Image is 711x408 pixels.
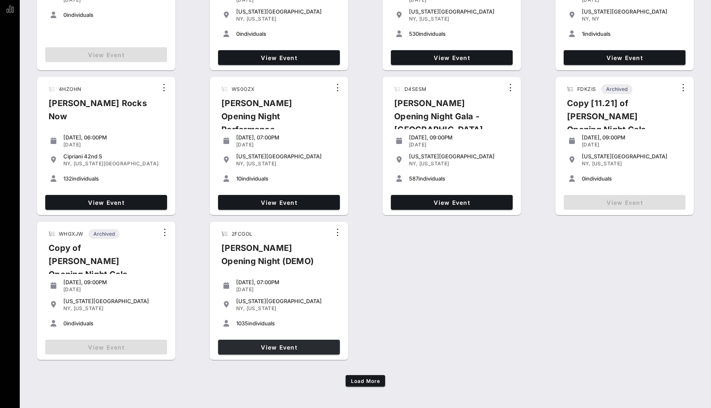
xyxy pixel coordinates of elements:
span: NY, [236,160,245,167]
a: View Event [45,195,167,210]
span: Archived [93,229,115,239]
div: individuals [409,175,509,182]
span: D4SESM [404,86,426,92]
div: [PERSON_NAME] Rocks Now [42,97,157,130]
div: [US_STATE][GEOGRAPHIC_DATA] [582,153,682,160]
div: individuals [63,175,164,182]
span: [US_STATE] [246,305,276,311]
div: [US_STATE][GEOGRAPHIC_DATA] [63,298,164,304]
span: View Event [394,54,509,61]
span: [US_STATE][GEOGRAPHIC_DATA] [74,160,159,167]
span: 587 [409,175,418,182]
span: [US_STATE] [246,16,276,22]
span: Archived [606,84,627,94]
a: View Event [218,50,340,65]
span: NY, [236,305,245,311]
span: [US_STATE] [419,160,449,167]
div: [US_STATE][GEOGRAPHIC_DATA] [582,8,682,15]
div: individuals [236,320,337,327]
div: [DATE], 07:00PM [236,134,337,141]
span: [US_STATE] [246,160,276,167]
span: [US_STATE] [592,160,622,167]
a: View Event [218,195,340,210]
div: individuals [63,12,164,18]
span: 530 [409,30,419,37]
div: [DATE] [236,286,337,293]
div: individuals [409,30,509,37]
span: View Event [221,54,337,61]
span: 1 [582,30,584,37]
div: [DATE], 07:00PM [236,279,337,285]
span: [US_STATE] [74,305,104,311]
span: NY, [63,305,72,311]
span: WHGXJW [59,231,83,237]
span: [US_STATE] [419,16,449,22]
span: 132 [63,175,72,182]
span: 0 [236,30,239,37]
span: NY, [236,16,245,22]
div: [PERSON_NAME] Opening Night (DEMO) [215,241,331,274]
div: [DATE], 06:00PM [63,134,164,141]
div: individuals [63,320,164,327]
div: [DATE], 09:00PM [409,134,509,141]
div: [DATE] [582,141,682,148]
span: NY [592,16,599,22]
span: 0 [63,12,67,18]
a: View Event [391,50,513,65]
div: [US_STATE][GEOGRAPHIC_DATA] [409,153,509,160]
div: [US_STATE][GEOGRAPHIC_DATA] [236,8,337,15]
span: View Event [394,199,509,206]
span: View Event [567,54,682,61]
div: Copy of [PERSON_NAME] Opening Night Gala - Ziegfeld [42,241,158,301]
span: 0 [63,320,67,327]
button: Load More [346,375,386,387]
span: 0 [582,175,585,182]
div: [DATE] [63,141,164,148]
a: View Event [391,195,513,210]
span: WS0OZX [232,86,254,92]
div: individuals [582,30,682,37]
div: [DATE] [63,286,164,293]
div: [US_STATE][GEOGRAPHIC_DATA] [409,8,509,15]
div: [PERSON_NAME] Opening Night Gala - [GEOGRAPHIC_DATA] [388,97,504,143]
div: individuals [236,30,337,37]
div: [DATE] [409,141,509,148]
div: [US_STATE][GEOGRAPHIC_DATA] [236,298,337,304]
div: [PERSON_NAME] Opening Night Performance [215,97,331,143]
a: View Event [218,340,340,355]
div: Copy [11.21] of [PERSON_NAME] Opening Night Gala - [GEOGRAPHIC_DATA] [560,97,676,156]
div: [DATE], 09:00PM [63,279,164,285]
span: NY, [409,16,418,22]
div: [DATE] [236,141,337,148]
span: View Event [221,344,337,351]
span: NY, [582,16,590,22]
div: Cipriani 42nd S [63,153,164,160]
span: 4HZOHN [59,86,81,92]
span: 10 [236,175,242,182]
span: NY, [582,160,590,167]
span: View Event [49,199,164,206]
div: [US_STATE][GEOGRAPHIC_DATA] [236,153,337,160]
span: 1035 [236,320,248,327]
div: individuals [582,175,682,182]
span: Load More [351,378,380,384]
div: individuals [236,175,337,182]
a: View Event [564,50,685,65]
span: 2FCGOL [232,231,252,237]
span: NY, [409,160,418,167]
span: View Event [221,199,337,206]
div: [DATE], 09:00PM [582,134,682,141]
span: FDKZIS [577,86,596,92]
span: NY, [63,160,72,167]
